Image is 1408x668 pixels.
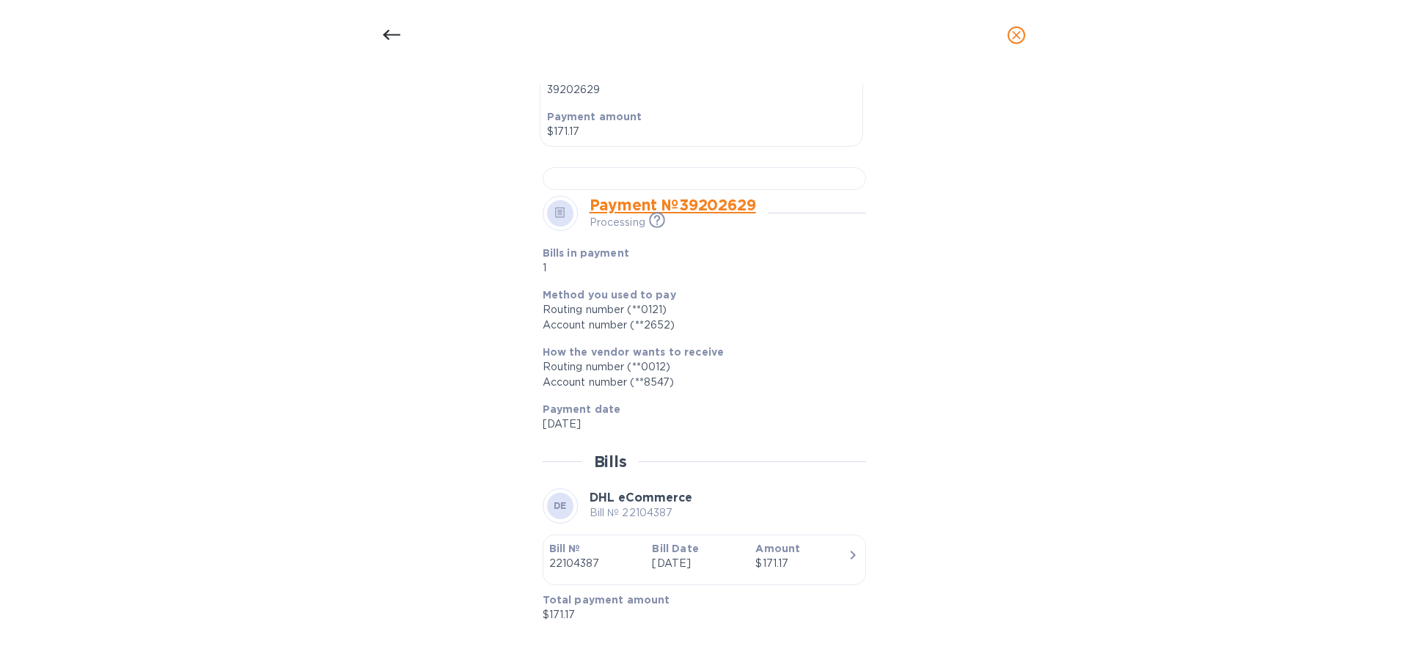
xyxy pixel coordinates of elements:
[543,535,866,585] button: Bill №22104387Bill Date[DATE]Amount$171.17
[543,416,854,432] p: [DATE]
[549,556,641,571] p: 22104387
[547,124,856,139] p: $171.17
[543,403,621,415] b: Payment date
[543,260,750,276] p: 1
[543,247,629,259] b: Bills in payment
[547,111,642,122] b: Payment amount
[543,346,725,358] b: How the vendor wants to receive
[549,543,581,554] b: Bill №
[652,556,744,571] p: [DATE]
[755,556,847,571] div: $171.17
[594,452,627,471] h2: Bills
[543,302,854,318] div: Routing number (**0121)
[652,543,698,554] b: Bill Date
[590,215,645,230] p: Processing
[543,289,676,301] b: Method you used to pay
[554,500,567,511] b: DE
[547,82,856,98] p: 39202629
[999,18,1034,53] button: close
[590,491,692,504] b: DHL eCommerce
[543,318,854,333] div: Account number (**2652)
[755,543,800,554] b: Amount
[543,607,854,623] p: $171.17
[543,359,854,375] div: Routing number (**0012)
[590,505,692,521] p: Bill № 22104387
[543,594,670,606] b: Total payment amount
[590,196,756,214] a: Payment № 39202629
[543,375,854,390] div: Account number (**8547)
